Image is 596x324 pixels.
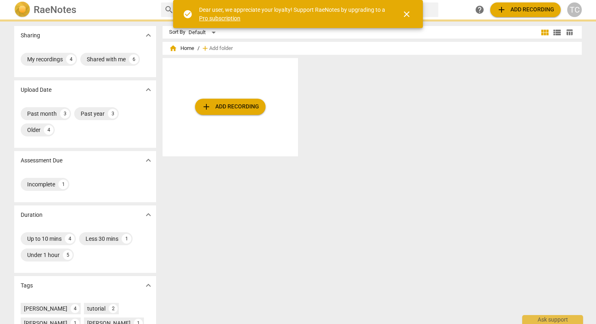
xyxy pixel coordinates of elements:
[522,315,583,324] div: Ask support
[87,305,105,313] div: tutorial
[27,55,63,63] div: My recordings
[71,304,79,313] div: 4
[199,15,240,22] a: Pro subscription
[197,45,199,52] span: /
[58,179,68,189] div: 1
[475,5,485,15] span: help
[144,281,153,290] span: expand_more
[27,180,55,188] div: Incomplete
[497,5,554,15] span: Add recording
[144,30,153,40] span: expand_more
[142,279,154,292] button: Show more
[566,28,573,36] span: table_chart
[122,234,131,244] div: 1
[142,84,154,96] button: Show more
[81,110,105,118] div: Past year
[21,156,62,165] p: Assessment Due
[34,4,76,15] h2: RaeNotes
[402,9,412,19] span: close
[567,2,582,17] button: TC
[21,281,33,290] p: Tags
[169,44,194,52] span: Home
[183,9,193,19] span: check_circle
[66,54,76,64] div: 4
[144,156,153,165] span: expand_more
[63,250,73,260] div: 5
[27,251,60,259] div: Under 1 hour
[169,29,185,35] div: Sort By
[14,2,30,18] img: Logo
[129,54,139,64] div: 6
[164,5,174,15] span: search
[195,99,266,115] button: Upload
[490,2,561,17] button: Upload
[551,26,563,39] button: List view
[108,109,118,119] div: 3
[21,86,51,94] p: Upload Date
[201,44,209,52] span: add
[21,211,43,219] p: Duration
[539,26,551,39] button: Tile view
[65,234,75,244] div: 4
[44,125,54,135] div: 4
[497,5,506,15] span: add
[202,102,211,112] span: add
[27,235,62,243] div: Up to 10 mins
[142,29,154,41] button: Show more
[202,102,259,112] span: Add recording
[142,154,154,166] button: Show more
[21,31,40,40] p: Sharing
[144,210,153,220] span: expand_more
[472,2,487,17] a: Help
[142,209,154,221] button: Show more
[109,304,118,313] div: 2
[87,55,126,63] div: Shared with me
[144,85,153,95] span: expand_more
[60,109,70,119] div: 3
[540,28,550,37] span: view_module
[27,126,41,134] div: Older
[27,110,57,118] div: Past month
[24,305,67,313] div: [PERSON_NAME]
[199,6,387,22] div: Dear user, we appreciate your loyalty! Support RaeNotes by upgrading to a
[552,28,562,37] span: view_list
[86,235,118,243] div: Less 30 mins
[169,44,177,52] span: home
[189,26,219,39] div: Default
[563,26,575,39] button: Table view
[14,2,154,18] a: LogoRaeNotes
[397,4,416,24] button: Close
[209,45,233,52] span: Add folder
